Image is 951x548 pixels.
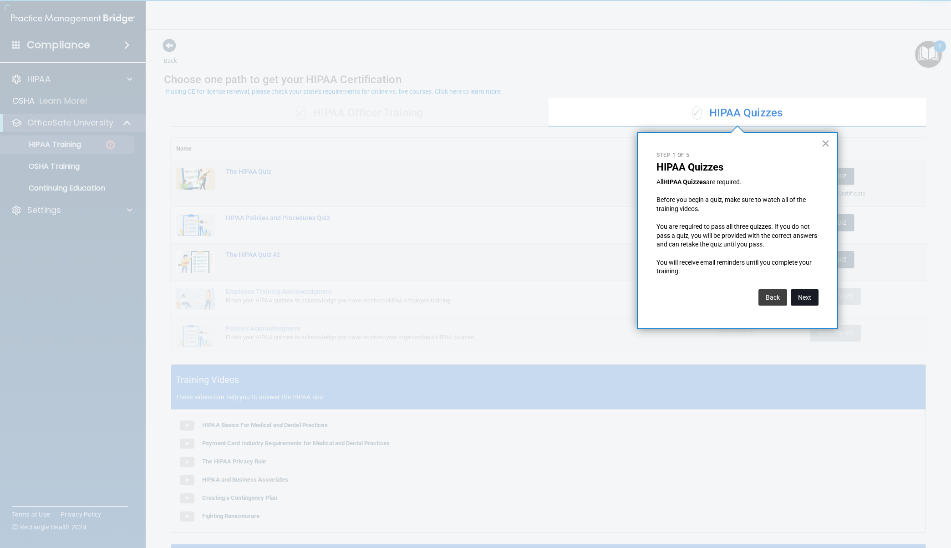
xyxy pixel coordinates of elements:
span: ✓ [692,106,702,120]
button: Back [758,289,787,306]
p: HIPAA Quizzes [656,161,819,173]
strong: HIPAA Quizzes [663,178,706,186]
iframe: Drift Widget Chat Controller [905,485,940,520]
p: You will receive email reminders until you complete your training. [656,258,819,276]
span: are required. [706,178,742,186]
button: Next [791,289,819,306]
button: Close [821,136,830,151]
span: All [656,178,663,186]
p: Step 1 of 5 [656,151,819,159]
p: Before you begin a quiz, make sure to watch all of the training videos. [656,196,819,213]
p: You are required to pass all three quizzes. If you do not pass a quiz, you will be provided with ... [656,222,819,249]
div: HIPAA Quizzes [549,100,926,127]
